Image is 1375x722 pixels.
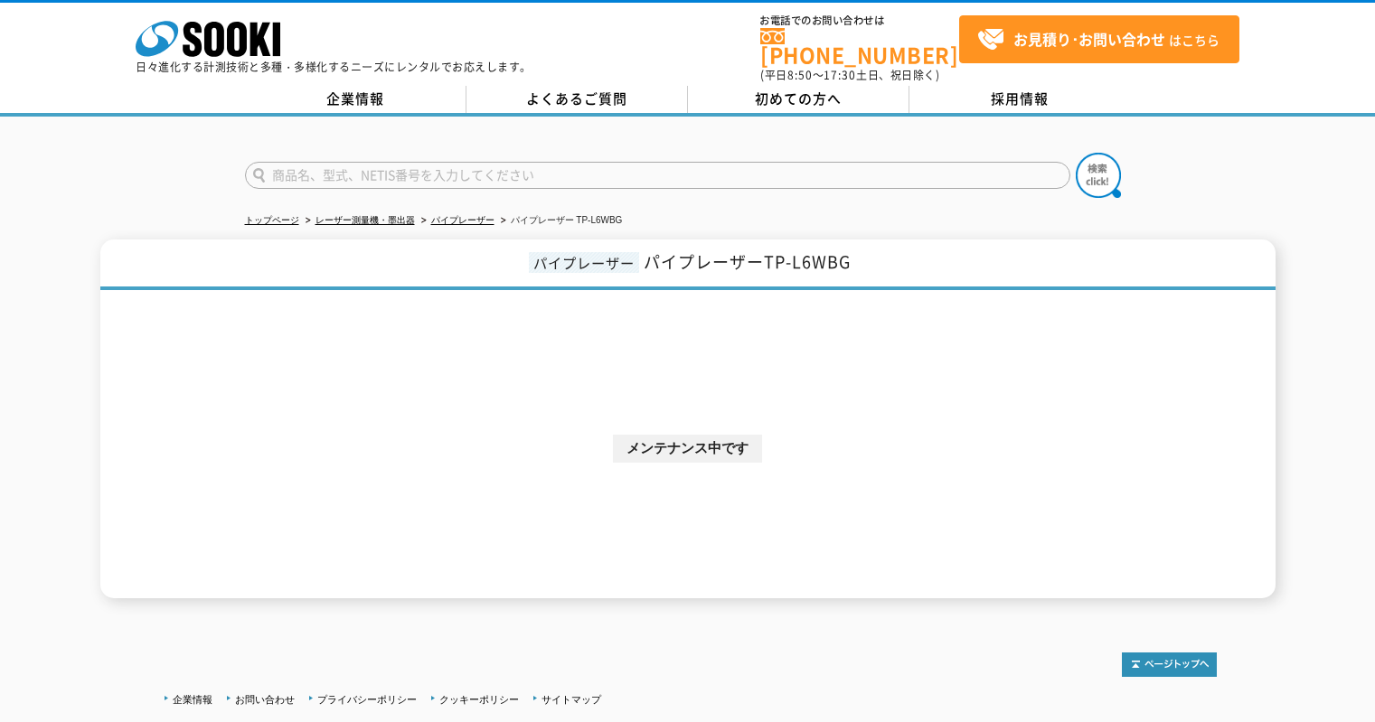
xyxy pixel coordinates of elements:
[760,15,959,26] span: お電話でのお問い合わせは
[1013,28,1165,50] strong: お見積り･お問い合わせ
[245,162,1070,189] input: 商品名、型式、NETIS番号を入力してください
[824,67,856,83] span: 17:30
[613,435,762,463] p: メンテナンス中です
[542,694,601,705] a: サイトマップ
[245,86,466,113] a: 企業情報
[959,15,1239,63] a: お見積り･お問い合わせはこちら
[1076,153,1121,198] img: btn_search.png
[315,215,415,225] a: レーザー測量機・墨出器
[1122,652,1217,677] img: トップページへ
[317,694,417,705] a: プライバシーポリシー
[136,61,532,72] p: 日々進化する計測技術と多種・多様化するニーズにレンタルでお応えします。
[466,86,688,113] a: よくあるご質問
[760,67,939,83] span: (平日 ～ 土日、祝日除く)
[760,28,959,65] a: [PHONE_NUMBER]
[431,215,494,225] a: パイプレーザー
[235,694,295,705] a: お問い合わせ
[529,252,639,273] span: パイプレーザー
[909,86,1131,113] a: 採用情報
[439,694,519,705] a: クッキーポリシー
[787,67,813,83] span: 8:50
[755,89,842,108] span: 初めての方へ
[497,211,623,230] li: パイプレーザー TP-L6WBG
[245,215,299,225] a: トップページ
[688,86,909,113] a: 初めての方へ
[977,26,1220,53] span: はこちら
[173,694,212,705] a: 企業情報
[644,249,851,274] span: パイプレーザーTP-L6WBG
